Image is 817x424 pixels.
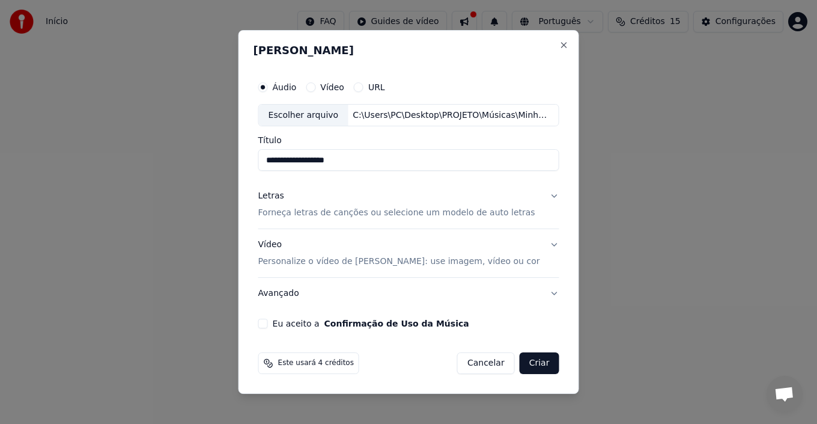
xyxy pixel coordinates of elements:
div: Escolher arquivo [259,105,348,126]
label: Eu aceito a [273,319,469,328]
button: Eu aceito a [324,319,469,328]
button: Criar [520,352,559,374]
div: Letras [258,191,284,203]
label: Vídeo [320,83,344,91]
button: Cancelar [457,352,515,374]
p: Forneça letras de canções ou selecione um modelo de auto letras [258,207,535,220]
div: Vídeo [258,239,540,268]
label: Áudio [273,83,297,91]
div: C:\Users\PC\Desktop\PROJETO\Músicas\Minha-Nova-Namorada.mp3 [348,109,552,121]
button: VídeoPersonalize o vídeo de [PERSON_NAME]: use imagem, vídeo ou cor [258,230,559,278]
button: Avançado [258,278,559,309]
h2: [PERSON_NAME] [254,45,564,56]
button: LetrasForneça letras de canções ou selecione um modelo de auto letras [258,181,559,229]
label: URL [368,83,385,91]
span: Este usará 4 créditos [278,358,354,368]
label: Título [258,137,559,145]
p: Personalize o vídeo de [PERSON_NAME]: use imagem, vídeo ou cor [258,256,540,268]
